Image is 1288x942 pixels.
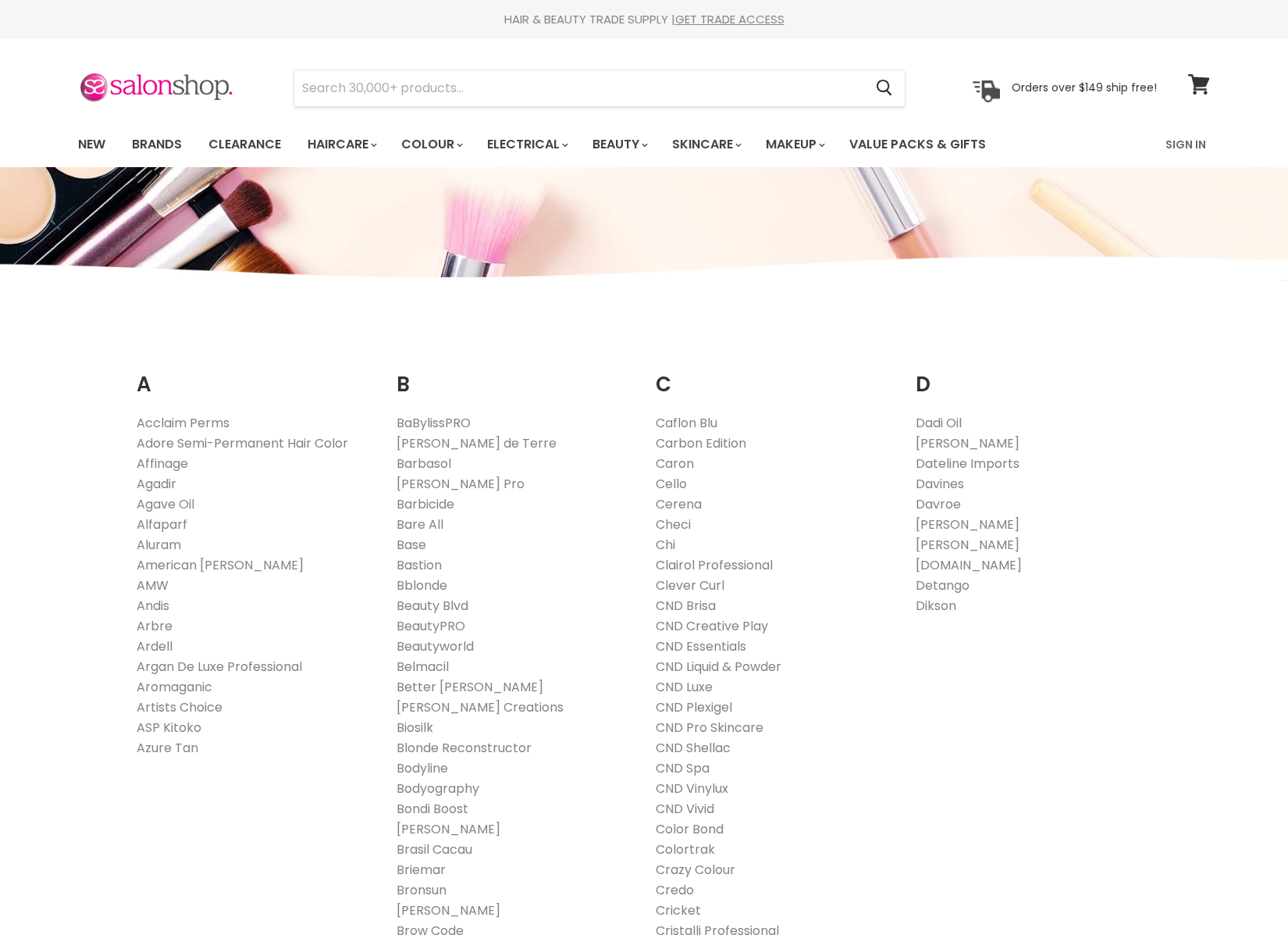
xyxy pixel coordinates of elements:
[397,922,464,940] a: Brow Code
[397,495,454,513] a: Barbicide
[137,495,194,513] a: Agave Oil
[296,128,386,161] a: Haircare
[656,637,746,655] a: CND Essentials
[656,597,716,615] a: CND Brisa
[656,739,731,757] a: CND Shellac
[656,576,724,594] a: Clever Curl
[397,861,446,879] a: Briemar
[397,475,525,493] a: [PERSON_NAME] Pro
[137,617,173,635] a: Arbre
[916,556,1022,574] a: [DOMAIN_NAME]
[656,536,675,554] a: Chi
[656,759,710,777] a: CND Spa
[294,70,863,106] input: Search
[656,901,701,919] a: Cricket
[656,475,687,493] a: Cello
[137,434,348,452] a: Adore Semi-Permanent Hair Color
[120,128,194,161] a: Brands
[863,70,905,106] button: Search
[656,678,713,696] a: CND Luxe
[660,128,751,161] a: Skincare
[397,840,472,858] a: Brasil Cacau
[137,516,187,533] a: Alfaparf
[137,556,304,574] a: American [PERSON_NAME]
[397,434,557,452] a: [PERSON_NAME] de Terre
[656,434,746,452] a: Carbon Edition
[197,128,293,161] a: Clearance
[397,348,633,401] h2: B
[397,576,447,594] a: Bblonde
[397,556,442,574] a: Bastion
[137,475,176,493] a: Agadir
[397,820,500,838] a: [PERSON_NAME]
[137,455,188,473] a: Affinage
[397,637,474,655] a: Beautyworld
[137,576,169,594] a: AMW
[656,617,768,635] a: CND Creative Play
[397,536,426,554] a: Base
[916,536,1019,554] a: [PERSON_NAME]
[916,516,1019,533] a: [PERSON_NAME]
[397,678,543,696] a: Better [PERSON_NAME]
[397,597,468,615] a: Beauty Blvd
[656,348,892,401] h2: C
[656,455,694,473] a: Caron
[137,678,212,696] a: Aromaganic
[294,70,906,107] form: Product
[916,455,1019,473] a: Dateline Imports
[66,128,117,161] a: New
[656,658,781,676] a: CND Liquid & Powder
[916,414,962,432] a: Dadi Oil
[916,576,970,594] a: Detango
[397,617,465,635] a: BeautyPRO
[137,637,173,655] a: Ardell
[66,122,1077,167] ul: Main menu
[656,840,715,858] a: Colortrak
[656,861,735,879] a: Crazy Colour
[656,780,728,797] a: CND Vinylux
[397,414,471,432] a: BaBylissPRO
[838,128,998,161] a: Value Packs & Gifts
[397,658,449,676] a: Belmacil
[397,739,532,757] a: Blonde Reconstructor
[656,516,691,533] a: Checi
[656,495,702,513] a: Cerena
[397,881,447,899] a: Bronsun
[656,820,724,838] a: Color Bond
[137,348,373,401] h2: A
[916,495,961,513] a: Davroe
[137,739,198,757] a: Azure Tan
[397,719,433,737] a: Biosilk
[656,800,714,818] a: CND Vivid
[916,348,1152,401] h2: D
[397,455,451,473] a: Barbasol
[137,719,201,737] a: ASP Kitoko
[1012,80,1157,95] p: Orders over $149 ship free!
[137,658,302,676] a: Argan De Luxe Professional
[137,536,181,554] a: Aluram
[397,698,564,716] a: [PERSON_NAME] Creations
[916,597,956,615] a: Dikson
[397,516,443,533] a: Bare All
[397,800,468,818] a: Bondi Boost
[397,901,500,919] a: [PERSON_NAME]
[656,881,694,899] a: Credo
[59,12,1229,27] div: HAIR & BEAUTY TRADE SUPPLY |
[397,759,448,777] a: Bodyline
[656,922,779,940] a: Cristalli Professional
[390,128,472,161] a: Colour
[656,698,732,716] a: CND Plexigel
[916,475,964,493] a: Davines
[656,719,763,737] a: CND Pro Skincare
[656,414,717,432] a: Caflon Blu
[656,556,773,574] a: Clairol Professional
[59,122,1229,167] nav: Main
[1156,128,1215,161] a: Sign In
[916,434,1019,452] a: [PERSON_NAME]
[675,11,785,27] a: GET TRADE ACCESS
[397,780,479,797] a: Bodyography
[137,597,169,615] a: Andis
[475,128,578,161] a: Electrical
[137,698,222,716] a: Artists Choice
[754,128,834,161] a: Makeup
